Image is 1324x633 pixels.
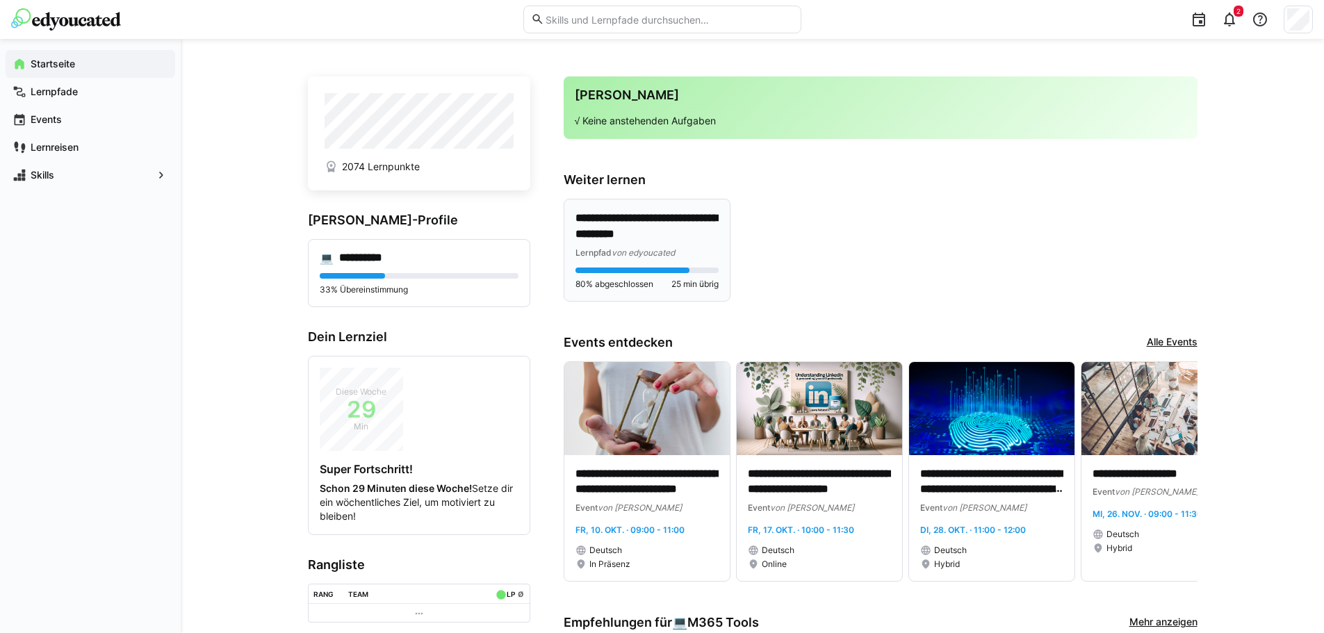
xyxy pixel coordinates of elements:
[518,587,524,599] a: ø
[1093,486,1115,497] span: Event
[934,545,967,556] span: Deutsch
[320,482,518,523] p: Setze dir ein wöchentliches Ziel, um motiviert zu bleiben!
[308,329,530,345] h3: Dein Lernziel
[687,615,759,630] span: M365 Tools
[308,557,530,573] h3: Rangliste
[671,279,719,290] span: 25 min übrig
[564,172,1198,188] h3: Weiter lernen
[1236,7,1241,15] span: 2
[575,279,653,290] span: 80% abgeschlossen
[672,615,759,630] div: 💻️
[1081,362,1247,455] img: image
[598,502,682,513] span: von [PERSON_NAME]
[575,525,685,535] span: Fr, 10. Okt. · 09:00 - 11:00
[575,88,1186,103] h3: [PERSON_NAME]
[320,284,518,295] p: 33% Übereinstimmung
[575,247,612,258] span: Lernpfad
[1147,335,1198,350] a: Alle Events
[575,114,1186,128] p: √ Keine anstehenden Aufgaben
[737,362,902,455] img: image
[589,545,622,556] span: Deutsch
[934,559,960,570] span: Hybrid
[762,545,794,556] span: Deutsch
[748,525,854,535] span: Fr, 17. Okt. · 10:00 - 11:30
[1129,615,1198,630] a: Mehr anzeigen
[564,335,673,350] h3: Events entdecken
[748,502,770,513] span: Event
[612,247,675,258] span: von edyoucated
[564,615,759,630] h3: Empfehlungen für
[1115,486,1199,497] span: von [PERSON_NAME]
[920,525,1026,535] span: Di, 28. Okt. · 11:00 - 12:00
[320,251,334,265] div: 💻️
[1106,543,1132,554] span: Hybrid
[507,590,515,598] div: LP
[320,482,472,494] strong: Schon 29 Minuten diese Woche!
[1106,529,1139,540] span: Deutsch
[308,213,530,228] h3: [PERSON_NAME]-Profile
[589,559,630,570] span: In Präsenz
[320,462,518,476] h4: Super Fortschritt!
[544,13,793,26] input: Skills und Lernpfade durchsuchen…
[762,559,787,570] span: Online
[920,502,942,513] span: Event
[942,502,1027,513] span: von [PERSON_NAME]
[564,362,730,455] img: image
[909,362,1074,455] img: image
[348,590,368,598] div: Team
[1093,509,1202,519] span: Mi, 26. Nov. · 09:00 - 11:30
[575,502,598,513] span: Event
[342,160,420,174] span: 2074 Lernpunkte
[313,590,334,598] div: Rang
[770,502,854,513] span: von [PERSON_NAME]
